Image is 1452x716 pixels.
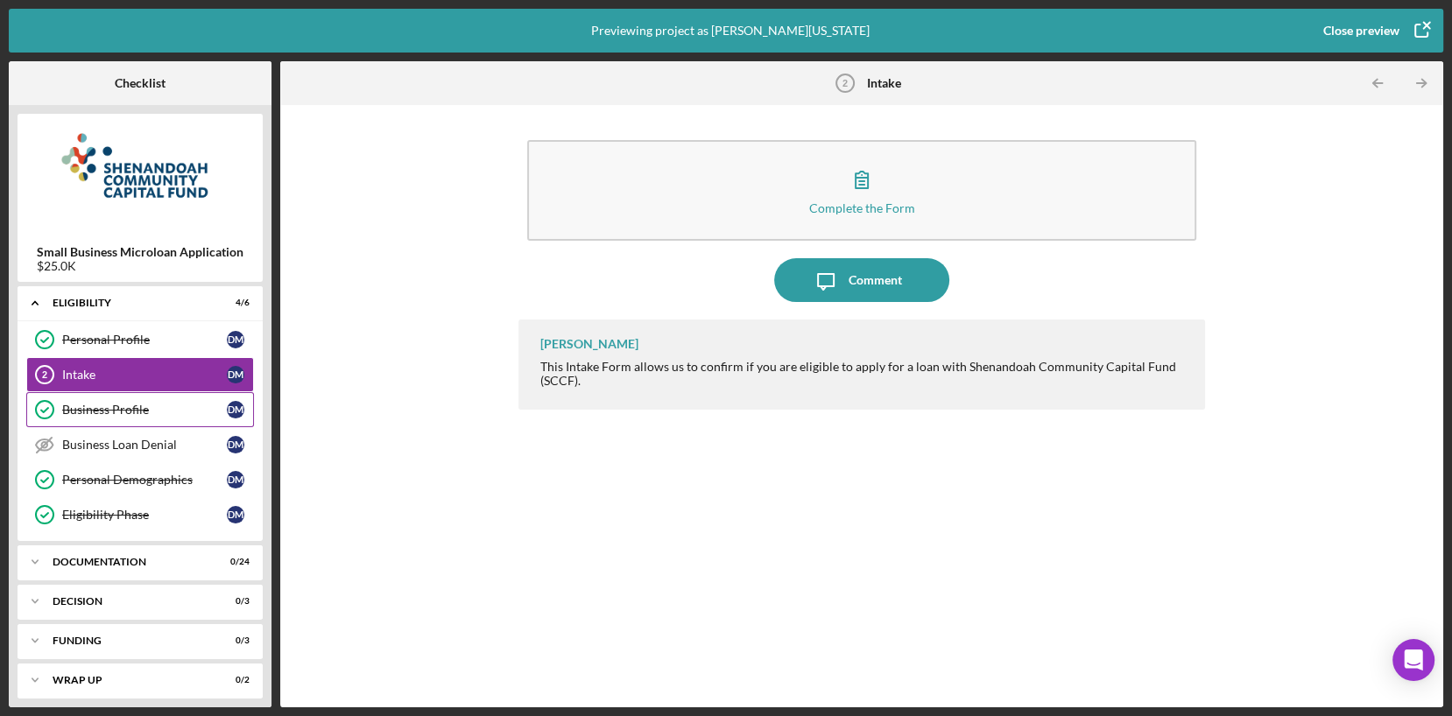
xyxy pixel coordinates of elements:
[18,123,263,228] img: Product logo
[53,596,206,607] div: Decision
[848,258,901,302] div: Comment
[842,78,847,88] tspan: 2
[37,259,243,273] div: $25.0K
[227,506,244,523] div: D M
[53,635,206,646] div: Funding
[218,596,250,607] div: 0 / 3
[227,436,244,453] div: D M
[62,473,227,487] div: Personal Demographics
[218,298,250,308] div: 4 / 6
[1306,13,1443,48] button: Close preview
[53,298,206,308] div: Eligibility
[591,9,870,53] div: Previewing project as [PERSON_NAME][US_STATE]
[527,140,1197,241] button: Complete the Form
[774,258,949,302] button: Comment
[53,675,206,685] div: Wrap up
[1392,639,1434,681] div: Open Intercom Messenger
[227,366,244,383] div: D M
[42,369,47,380] tspan: 2
[62,368,227,382] div: Intake
[227,331,244,348] div: D M
[62,403,227,417] div: Business Profile
[62,438,227,452] div: Business Loan Denial
[218,675,250,685] div: 0 / 2
[867,76,901,90] b: Intake
[218,557,250,567] div: 0 / 24
[540,360,1188,388] div: This Intake Form allows us to confirm if you are eligible to apply for a loan with Shenandoah Com...
[227,401,244,418] div: D M
[62,333,227,347] div: Personal Profile
[218,635,250,646] div: 0 / 3
[62,508,227,522] div: Eligibility Phase
[808,201,914,214] div: Complete the Form
[227,471,244,488] div: D M
[1323,13,1399,48] div: Close preview
[53,557,206,567] div: Documentation
[115,76,166,90] b: Checklist
[540,337,638,351] div: [PERSON_NAME]
[37,245,243,259] b: Small Business Microloan Application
